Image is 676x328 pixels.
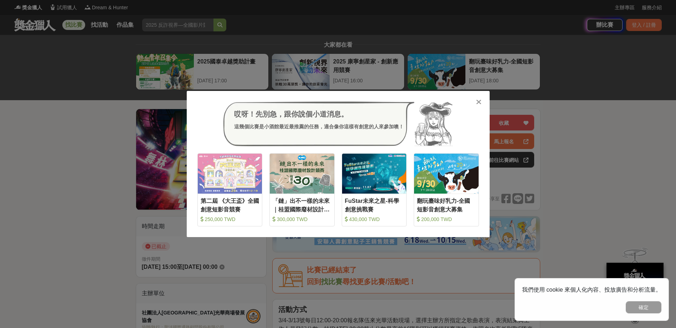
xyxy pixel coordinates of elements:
div: 430,000 TWD [345,216,404,223]
div: 200,000 TWD [417,216,476,223]
div: 「鏈」出不一樣的未來｜桂盟國際廢材設計競賽 [273,197,331,213]
div: 300,000 TWD [273,216,331,223]
img: Cover Image [342,154,407,193]
a: Cover Image翻玩臺味好乳力-全國短影音創意大募集 200,000 TWD [414,153,479,226]
div: 250,000 TWD [201,216,259,223]
img: Cover Image [270,154,334,193]
img: Avatar [414,102,453,147]
div: 這幾個比賽是小酒館最近最推薦的任務，適合像你這樣有創意的人來參加噢！ [234,123,404,130]
button: 確定 [626,301,661,313]
a: Cover ImageFuStar未來之星-科學創意挑戰賽 430,000 TWD [342,153,407,226]
a: Cover Image「鏈」出不一樣的未來｜桂盟國際廢材設計競賽 300,000 TWD [269,153,335,226]
div: 翻玩臺味好乳力-全國短影音創意大募集 [417,197,476,213]
span: 我們使用 cookie 來個人化內容、投放廣告和分析流量。 [522,287,661,293]
div: FuStar未來之星-科學創意挑戰賽 [345,197,404,213]
div: 第二屆 《大王盃》全國創意短影音競賽 [201,197,259,213]
div: 哎呀！先別急，跟你說個小道消息。 [234,109,404,119]
img: Cover Image [198,154,262,193]
img: Cover Image [414,154,479,193]
a: Cover Image第二屆 《大王盃》全國創意短影音競賽 250,000 TWD [197,153,263,226]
